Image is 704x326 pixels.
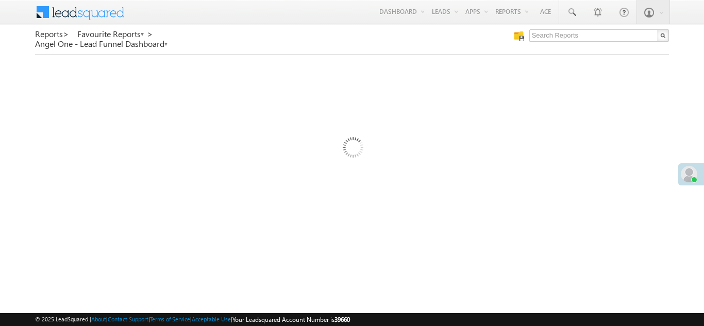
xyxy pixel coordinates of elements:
[334,316,350,323] span: 39660
[150,316,190,322] a: Terms of Service
[77,29,153,39] a: Favourite Reports >
[35,39,169,48] a: Angel One - Lead Funnel Dashboard
[514,31,524,41] img: Manage all your saved reports!
[108,316,148,322] a: Contact Support
[63,28,69,40] span: >
[192,316,231,322] a: Acceptable Use
[91,316,106,322] a: About
[35,315,350,324] span: © 2025 LeadSquared | | | | |
[232,316,350,323] span: Your Leadsquared Account Number is
[35,29,69,39] a: Reports>
[299,96,406,202] img: Loading...
[147,28,153,40] span: >
[529,29,669,42] input: Search Reports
